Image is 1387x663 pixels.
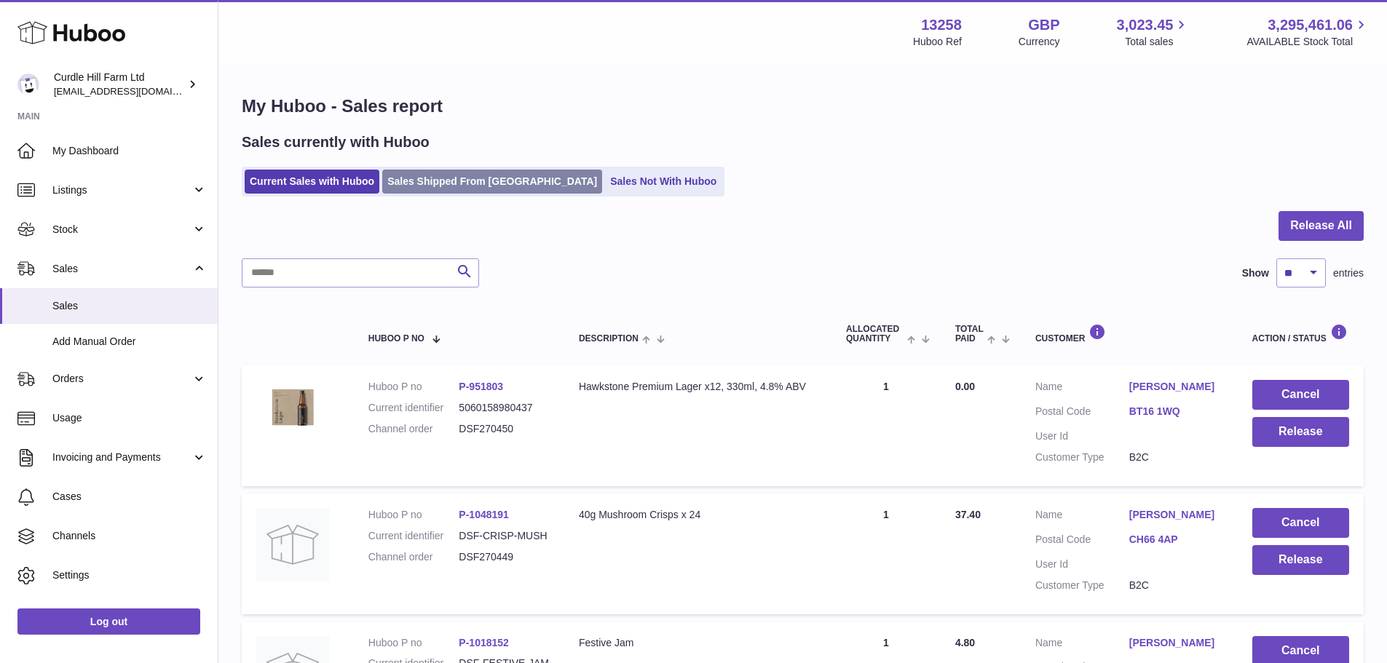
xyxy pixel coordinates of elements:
span: Settings [52,568,207,582]
span: Huboo P no [368,334,424,344]
span: 37.40 [955,509,981,520]
a: Sales Not With Huboo [605,170,722,194]
dd: DSF270449 [459,550,550,564]
button: Cancel [1252,380,1349,410]
div: Customer [1035,324,1223,344]
dt: Customer Type [1035,579,1129,592]
span: Sales [52,299,207,313]
span: AVAILABLE Stock Total [1246,35,1370,49]
a: P-951803 [459,381,503,392]
span: 0.00 [955,381,975,392]
dt: Channel order [368,550,459,564]
a: Sales Shipped From [GEOGRAPHIC_DATA] [382,170,602,194]
dd: 5060158980437 [459,401,550,415]
button: Release [1252,545,1349,575]
button: Release All [1279,211,1364,241]
a: Log out [17,608,200,635]
dd: DSF270450 [459,422,550,436]
dt: Huboo P no [368,380,459,394]
dt: Postal Code [1035,533,1129,550]
a: 3,023.45 Total sales [1117,15,1190,49]
td: 1 [831,493,941,614]
span: [EMAIL_ADDRESS][DOMAIN_NAME] [54,85,214,97]
dt: Name [1035,508,1129,525]
a: P-1048191 [459,509,509,520]
span: entries [1333,266,1364,280]
div: Festive Jam [579,636,817,650]
div: Action / Status [1252,324,1349,344]
dt: Postal Code [1035,405,1129,422]
span: Usage [52,411,207,425]
label: Show [1242,266,1269,280]
dt: Huboo P no [368,636,459,650]
span: Listings [52,183,191,197]
span: My Dashboard [52,144,207,158]
span: Channels [52,529,207,543]
span: Total paid [955,325,984,344]
dd: B2C [1129,579,1223,592]
img: no-photo.jpg [256,508,329,581]
dt: Current identifier [368,529,459,543]
a: CH66 4AP [1129,533,1223,547]
span: ALLOCATED Quantity [846,325,904,344]
img: internalAdmin-13258@internal.huboo.com [17,74,39,95]
dt: Name [1035,636,1129,654]
a: [PERSON_NAME] [1129,380,1223,394]
dt: User Id [1035,557,1129,571]
button: Cancel [1252,508,1349,538]
div: 40g Mushroom Crisps x 24 [579,508,817,522]
div: Hawkstone Premium Lager x12, 330ml, 4.8% ABV [579,380,817,394]
span: 3,023.45 [1117,15,1174,35]
img: 132581708521438.jpg [256,380,329,434]
span: 4.80 [955,637,975,648]
dt: Customer Type [1035,450,1129,464]
dt: Current identifier [368,401,459,415]
h1: My Huboo - Sales report [242,95,1364,118]
span: Add Manual Order [52,335,207,349]
div: Curdle Hill Farm Ltd [54,71,185,98]
a: Current Sales with Huboo [245,170,379,194]
div: Currency [1019,35,1060,49]
a: [PERSON_NAME] [1129,508,1223,522]
span: Total sales [1125,35,1190,49]
span: 3,295,461.06 [1268,15,1353,35]
a: BT16 1WQ [1129,405,1223,418]
dt: Name [1035,380,1129,397]
a: P-1018152 [459,637,509,648]
div: Huboo Ref [913,35,962,49]
a: [PERSON_NAME] [1129,636,1223,650]
dd: B2C [1129,450,1223,464]
strong: 13258 [921,15,962,35]
span: Orders [52,372,191,386]
span: Invoicing and Payments [52,450,191,464]
h2: Sales currently with Huboo [242,132,430,152]
a: 3,295,461.06 AVAILABLE Stock Total [1246,15,1370,49]
span: Cases [52,490,207,504]
dt: Channel order [368,422,459,436]
dd: DSF-CRISP-MUSH [459,529,550,543]
span: Stock [52,223,191,237]
span: Sales [52,262,191,276]
dt: User Id [1035,429,1129,443]
span: Description [579,334,639,344]
td: 1 [831,365,941,486]
dt: Huboo P no [368,508,459,522]
strong: GBP [1028,15,1059,35]
button: Release [1252,417,1349,447]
